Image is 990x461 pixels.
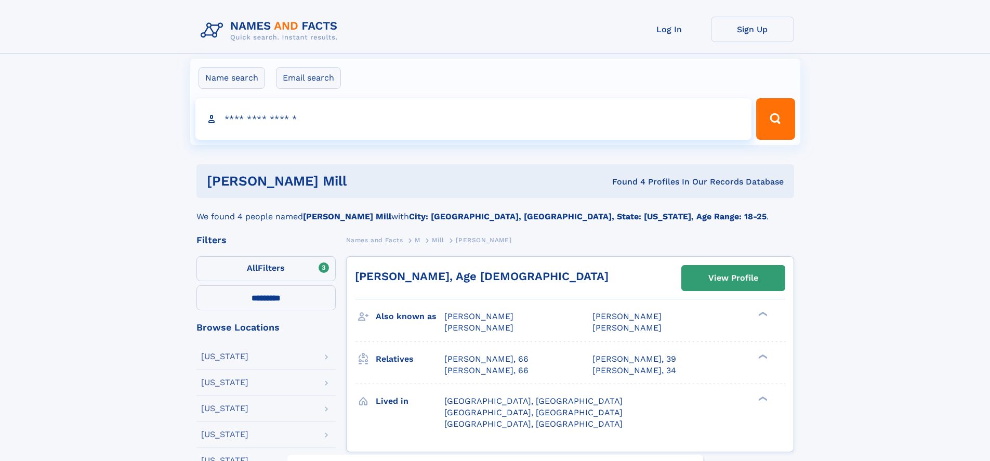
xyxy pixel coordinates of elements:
[711,17,794,42] a: Sign Up
[376,308,444,325] h3: Also known as
[415,236,420,244] span: M
[444,311,513,321] span: [PERSON_NAME]
[346,233,403,246] a: Names and Facts
[756,98,795,140] button: Search Button
[207,175,480,188] h1: [PERSON_NAME] Mill
[432,233,444,246] a: Mill
[196,323,336,332] div: Browse Locations
[708,266,758,290] div: View Profile
[201,404,248,413] div: [US_STATE]
[201,352,248,361] div: [US_STATE]
[444,365,529,376] a: [PERSON_NAME], 66
[444,407,623,417] span: [GEOGRAPHIC_DATA], [GEOGRAPHIC_DATA]
[456,236,511,244] span: [PERSON_NAME]
[592,365,676,376] a: [PERSON_NAME], 34
[592,311,662,321] span: [PERSON_NAME]
[196,235,336,245] div: Filters
[376,350,444,368] h3: Relatives
[415,233,420,246] a: M
[592,353,676,365] a: [PERSON_NAME], 39
[628,17,711,42] a: Log In
[201,378,248,387] div: [US_STATE]
[303,212,391,221] b: [PERSON_NAME] Mill
[195,98,752,140] input: search input
[196,17,346,45] img: Logo Names and Facts
[355,270,609,283] a: [PERSON_NAME], Age [DEMOGRAPHIC_DATA]
[756,395,768,402] div: ❯
[196,198,794,223] div: We found 4 people named with .
[444,419,623,429] span: [GEOGRAPHIC_DATA], [GEOGRAPHIC_DATA]
[444,353,529,365] a: [PERSON_NAME], 66
[432,236,444,244] span: Mill
[444,396,623,406] span: [GEOGRAPHIC_DATA], [GEOGRAPHIC_DATA]
[276,67,341,89] label: Email search
[682,266,785,291] a: View Profile
[199,67,265,89] label: Name search
[409,212,767,221] b: City: [GEOGRAPHIC_DATA], [GEOGRAPHIC_DATA], State: [US_STATE], Age Range: 18-25
[247,263,258,273] span: All
[756,311,768,318] div: ❯
[196,256,336,281] label: Filters
[201,430,248,439] div: [US_STATE]
[479,176,784,188] div: Found 4 Profiles In Our Records Database
[444,323,513,333] span: [PERSON_NAME]
[756,353,768,360] div: ❯
[592,323,662,333] span: [PERSON_NAME]
[376,392,444,410] h3: Lived in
